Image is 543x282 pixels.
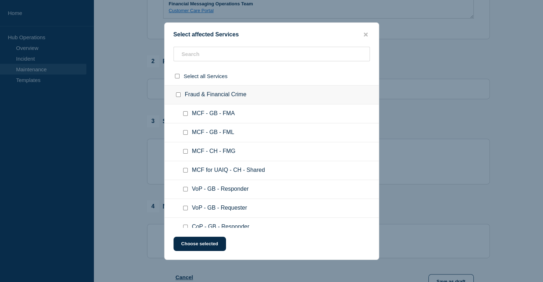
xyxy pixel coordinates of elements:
[183,168,188,173] input: MCF for UAIQ - CH - Shared checkbox
[183,149,188,154] input: MCF - CH - FMG checkbox
[183,187,188,191] input: VoP - GB - Responder checkbox
[192,167,265,174] span: MCF for UAIQ - CH - Shared
[183,225,188,229] input: CoP - GB - Responder checkbox
[192,110,235,117] span: MCF - GB - FMA
[176,92,181,97] input: Fraud & Financial Crime checkbox
[192,205,247,212] span: VoP - GB - Requester
[175,74,180,78] input: select all checkbox
[184,73,228,79] span: Select all Services
[183,130,188,135] input: MCF - GB - FML checkbox
[165,85,379,104] div: Fraud & Financial Crime
[174,237,226,251] button: Choose selected
[192,224,250,231] span: CoP - GB - Responder
[183,206,188,210] input: VoP - GB - Requester checkbox
[174,47,370,61] input: Search
[192,129,234,136] span: MCF - GB - FML
[183,111,188,116] input: MCF - GB - FMA checkbox
[165,31,379,38] div: Select affected Services
[192,186,249,193] span: VoP - GB - Responder
[362,31,370,38] button: close button
[192,148,236,155] span: MCF - CH - FMG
